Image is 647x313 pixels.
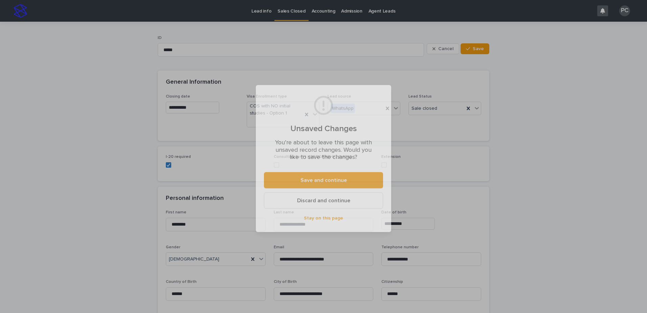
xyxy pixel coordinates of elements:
[264,213,383,224] button: Stay on this page
[304,216,343,221] span: Stay on this page
[300,178,347,183] span: Save and continue
[272,139,375,161] p: You’re about to leave this page with unsaved record changes. Would you like to save the changes?
[264,172,383,188] button: Save and continue
[297,198,350,203] span: Discard and continue
[272,124,375,134] h2: Unsaved Changes
[264,192,383,209] button: Discard and continue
